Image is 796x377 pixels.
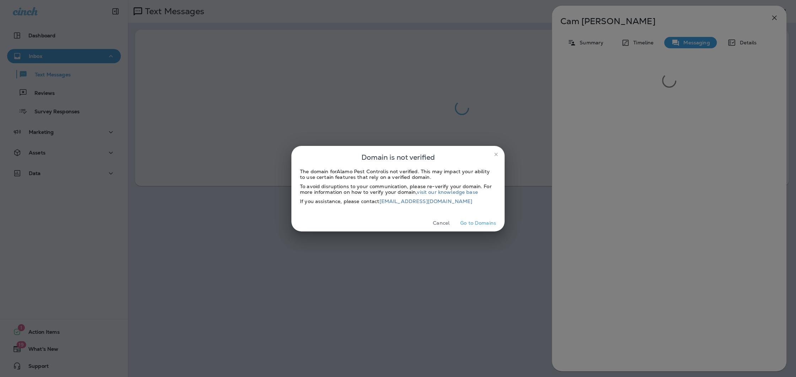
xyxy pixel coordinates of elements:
button: Go to Domains [457,218,499,229]
button: Cancel [428,218,455,229]
a: visit our knowledge base [417,189,478,195]
div: To avoid disruptions to your communication, please re-verify your domain. For more information on... [300,184,496,195]
a: [EMAIL_ADDRESS][DOMAIN_NAME] [380,198,473,204]
div: If you assistance, please contact [300,198,496,204]
span: Domain is not verified [361,152,435,163]
div: The domain for Alamo Pest Control is not verified. This may impact your ability to use certain fe... [300,169,496,180]
button: close [490,149,502,160]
